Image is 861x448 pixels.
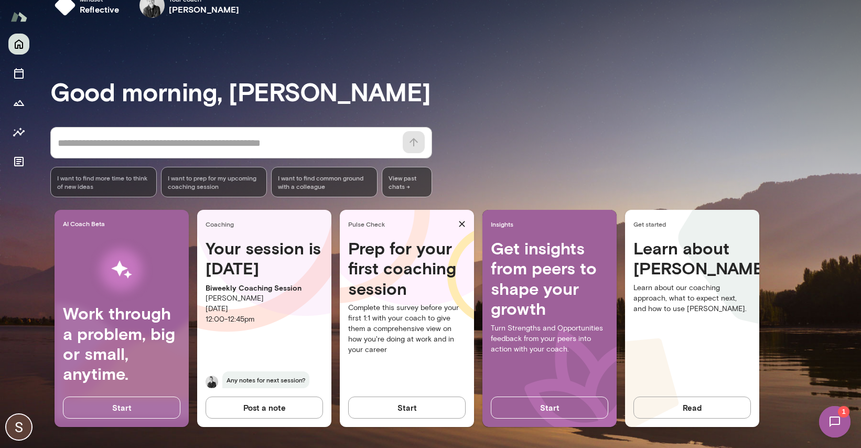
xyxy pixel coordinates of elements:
[161,167,267,197] div: I want to prep for my upcoming coaching session
[633,220,755,228] span: Get started
[8,34,29,55] button: Home
[63,219,185,228] span: AI Coach Beta
[8,63,29,84] button: Sessions
[63,397,180,419] button: Start
[80,3,120,16] h6: reflective
[10,7,27,27] img: Mento
[348,303,466,355] p: Complete this survey before your first 1:1 with your coach to give them a comprehensive view on h...
[75,237,168,303] img: AI Workflows
[491,220,612,228] span: Insights
[491,238,608,319] h4: Get insights from peers to shape your growth
[206,220,327,228] span: Coaching
[168,174,261,190] span: I want to prep for my upcoming coaching session
[50,167,157,197] div: I want to find more time to think of new ideas
[382,167,432,197] span: View past chats ->
[206,238,323,279] h4: Your session is [DATE]
[633,238,751,279] h4: Learn about [PERSON_NAME]
[222,371,309,388] span: Any notes for next session?
[348,220,454,228] span: Pulse Check
[633,283,751,314] p: Learn about our coaching approach, what to expect next, and how to use [PERSON_NAME].
[206,314,323,325] p: 12:00 - 12:45pm
[206,376,218,388] img: Tré
[50,77,861,106] h3: Good morning, [PERSON_NAME]
[169,3,240,16] h6: [PERSON_NAME]
[491,323,608,355] p: Turn Strengths and Opportunities feedback from your peers into action with your coach.
[348,238,466,298] h4: Prep for your first coaching session
[8,122,29,143] button: Insights
[491,397,608,419] button: Start
[8,92,29,113] button: Growth Plan
[633,397,751,419] button: Read
[206,304,323,314] p: [DATE]
[57,174,150,190] span: I want to find more time to think of new ideas
[206,293,323,304] p: [PERSON_NAME]
[6,414,31,440] img: Sam Bezilla
[206,397,323,419] button: Post a note
[63,303,180,384] h4: Work through a problem, big or small, anytime.
[278,174,371,190] span: I want to find common ground with a colleague
[348,397,466,419] button: Start
[206,283,323,293] p: Biweekly Coaching Session
[8,151,29,172] button: Documents
[271,167,378,197] div: I want to find common ground with a colleague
